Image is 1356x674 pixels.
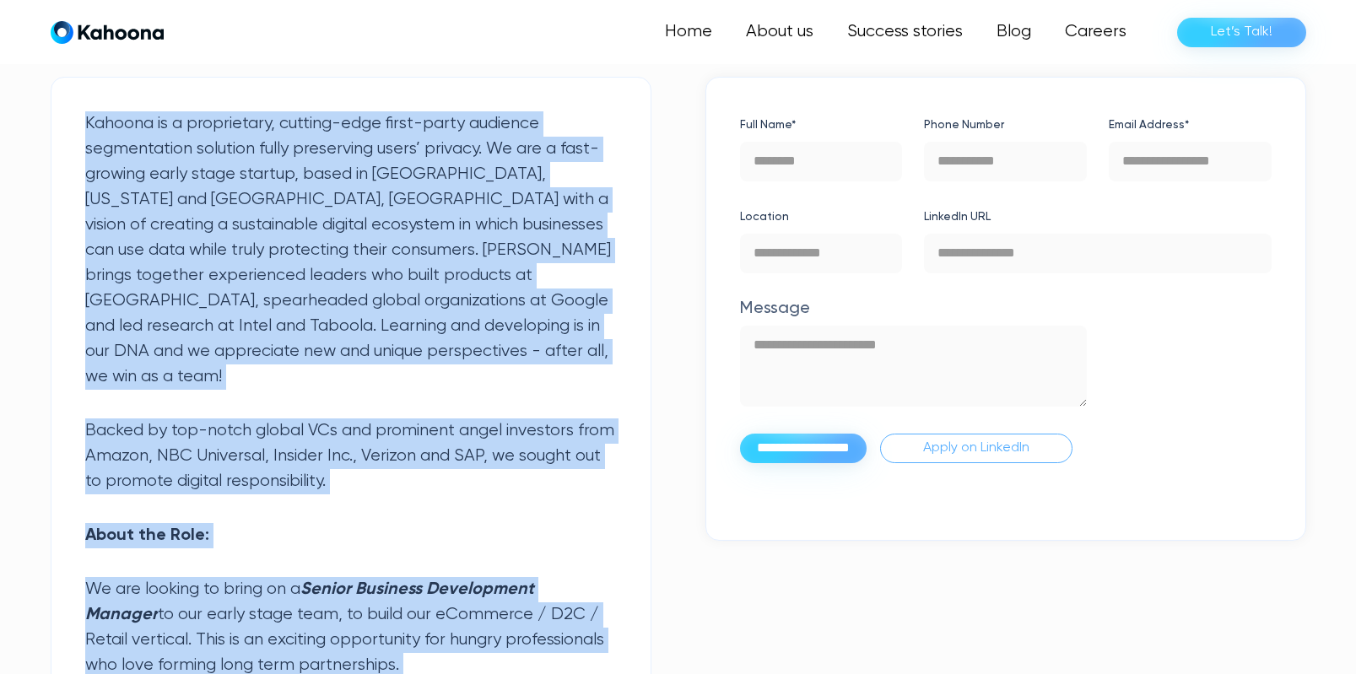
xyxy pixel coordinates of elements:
[924,203,1271,230] label: LinkedIn URL
[880,434,1072,463] a: Apply on LinkedIn
[85,581,534,623] em: Senior Business Development Manager
[1177,18,1306,47] a: Let’s Talk!
[85,418,617,494] p: Backed by top-notch global VCs and prominent angel investors from Amazon, NBC Universal, Insider ...
[85,527,209,544] strong: About the Role:
[648,15,729,49] a: Home
[740,295,1087,322] label: Message
[924,111,1087,138] label: Phone Number
[85,111,617,390] p: Kahoona is a proprietary, cutting-edge first-party audience segmentation solution fully preservin...
[1211,19,1272,46] div: Let’s Talk!
[830,15,980,49] a: Success stories
[1109,111,1272,138] label: Email Address*
[740,111,903,138] label: Full Name*
[740,203,903,230] label: Location
[729,15,830,49] a: About us
[980,15,1048,49] a: Blog
[1048,15,1143,49] a: Careers
[740,111,1272,463] form: Application Form
[51,20,164,45] a: home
